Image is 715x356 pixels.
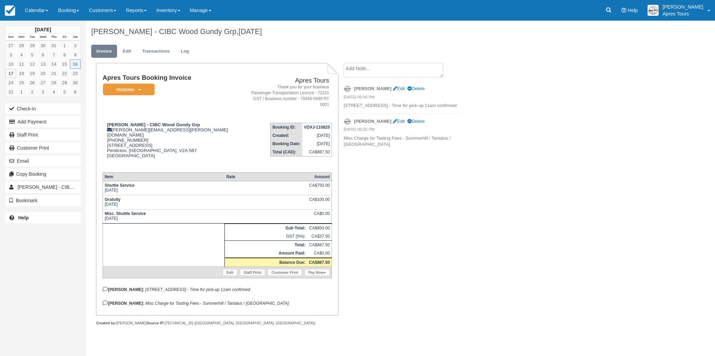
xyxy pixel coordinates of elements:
strong: Created by: [96,321,116,325]
td: CA$850.00 [307,224,332,232]
div: CA$750.00 [309,183,330,193]
em: Pending [103,84,155,96]
a: Staff Print [5,129,81,140]
td: CA$0.00 [307,249,332,258]
a: Customer Print [5,142,81,153]
a: 27 [38,78,48,87]
a: Pay Now [305,269,330,276]
a: 4 [49,87,59,97]
a: 3 [6,50,16,60]
a: 15 [59,60,70,69]
strong: [PERSON_NAME] - CIBC Wood Gundy Grp [107,122,200,127]
strong: Misc. Shuttle Service [105,211,146,216]
a: 23 [70,69,81,78]
a: 16 [70,60,81,69]
h1: Apres Tours Booking Invoice [103,74,246,82]
a: 28 [49,78,59,87]
a: Delete [407,119,424,124]
strong: CA$887.50 [309,260,330,265]
th: Amount [307,172,332,181]
a: Edit [393,119,405,124]
a: 1 [59,41,70,50]
th: Sub-Total: [224,224,307,232]
em: Misc Charge for Tasting Fees - Summerhill / Tantalus / [GEOGRAPHIC_DATA] [145,301,289,306]
td: [DATE] [302,131,332,140]
a: 22 [59,69,70,78]
a: 17 [6,69,16,78]
th: Thu [49,33,59,41]
a: 1 [16,87,27,97]
span: [PERSON_NAME] - CIBC Wood Gundy Grp [18,184,112,190]
em: [DATE] 05:56 PM [344,94,460,102]
th: Item [103,172,224,181]
a: 8 [59,50,70,60]
th: Booking Date: [271,140,302,148]
a: Customer Print [268,269,302,276]
a: Edit [393,86,405,91]
p: Misc Charge for Tasting Fees - Summerhill / Tantalus / [GEOGRAPHIC_DATA] [344,135,460,148]
a: [PERSON_NAME] - CIBC Wood Gundy Grp [5,182,81,193]
a: 30 [38,41,48,50]
span: [DATE] [239,27,262,36]
strong: [DATE] [35,27,51,32]
em: [STREET_ADDRESS] - Time for pick-up 11am confirmed [145,287,250,292]
a: 26 [27,78,38,87]
a: 27 [6,41,16,50]
div: CA$0.00 [309,211,330,222]
a: Edit [223,269,237,276]
button: Bookmark [5,195,81,206]
div: [PERSON_NAME][EMAIL_ADDRESS][PERSON_NAME][DOMAIN_NAME] [PHONE_NUMBER] [STREET_ADDRESS] Penticton,... [103,122,246,167]
a: Pending [103,83,152,96]
p: [PERSON_NAME] [663,3,703,10]
td: CA$887.50 [307,240,332,249]
button: Copy Booking [5,169,81,180]
span: Help [628,8,638,13]
p: Apres Tours [663,10,703,17]
a: 11 [16,60,27,69]
a: 12 [27,60,38,69]
a: 5 [27,50,38,60]
button: Check-in [5,103,81,114]
a: 29 [59,78,70,87]
td: CA$887.50 [302,148,332,157]
a: 20 [38,69,48,78]
a: 19 [27,69,38,78]
td: [DATE] [103,181,224,195]
a: Log [176,45,194,58]
th: Total (CAD): [271,148,302,157]
th: Sat [70,33,81,41]
th: Tue [27,33,38,41]
strong: VDXJ-110825 [304,125,330,130]
strong: Gratuity [105,197,120,202]
a: 31 [6,87,16,97]
a: Help [5,212,81,223]
th: Total: [224,240,307,249]
strong: [PERSON_NAME]: [103,301,144,306]
a: 5 [59,87,70,97]
strong: [PERSON_NAME]: [103,287,144,292]
p: [STREET_ADDRESS] - Time for pick-up 11am confirmed [344,103,460,109]
a: 29 [27,41,38,50]
strong: Shuttle Service [105,183,135,188]
a: 14 [49,60,59,69]
a: 24 [6,78,16,87]
a: 6 [70,87,81,97]
th: Wed [38,33,48,41]
a: 4 [16,50,27,60]
a: 28 [16,41,27,50]
address: Thank you for your business Passenger Transportation Licence - 72231 GST / Business number - 7845... [249,84,329,108]
a: 2 [27,87,38,97]
img: checkfront-main-nav-mini-logo.png [5,6,15,16]
div: [PERSON_NAME] [TECHNICAL_ID] ([GEOGRAPHIC_DATA], [GEOGRAPHIC_DATA], [GEOGRAPHIC_DATA]) [96,321,338,326]
th: Balance Due: [224,258,307,267]
td: GST (5%): [224,232,307,241]
a: 25 [16,78,27,87]
a: 10 [6,60,16,69]
div: CA$100.00 [309,197,330,207]
th: Created: [271,131,302,140]
i: Help [621,8,626,13]
strong: Source IP: [147,321,165,325]
button: Email [5,155,81,166]
em: [DATE] 05:02 PM [344,127,460,134]
th: Rate [224,172,307,181]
